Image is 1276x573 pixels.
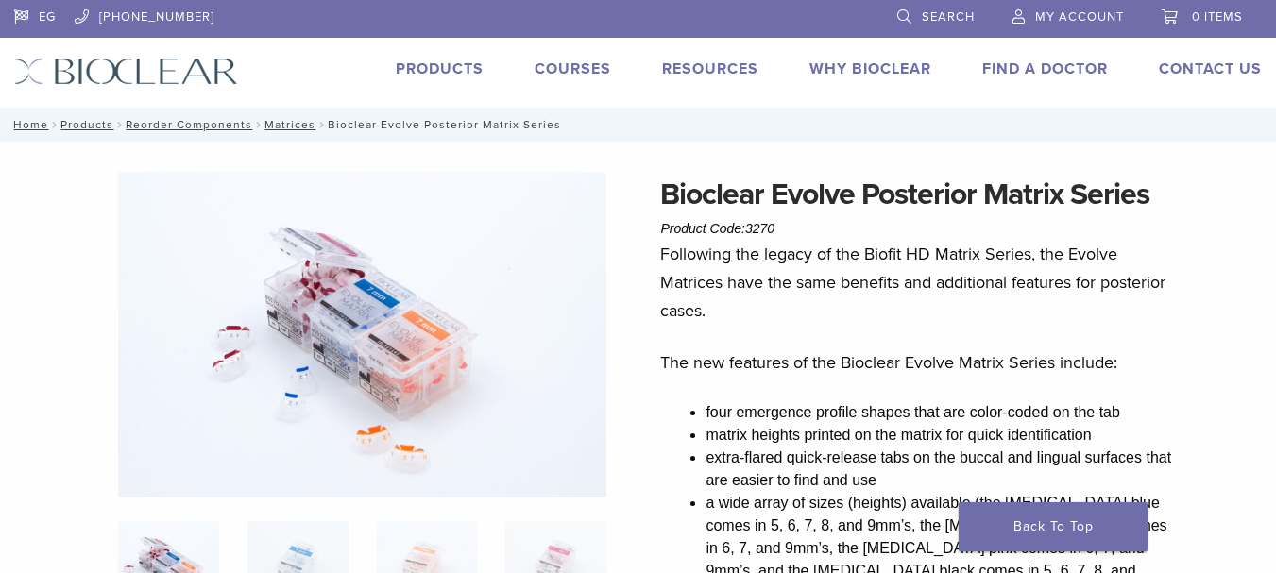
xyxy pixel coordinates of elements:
[118,172,606,497] img: Evolve-refills-2
[14,58,238,85] img: Bioclear
[1159,59,1262,78] a: Contact Us
[252,120,264,129] span: /
[706,447,1180,492] li: extra-flared quick-release tabs on the buccal and lingual surfaces that are easier to find and use
[660,240,1180,325] p: Following the legacy of the Biofit HD Matrix Series, the Evolve Matrices have the same benefits a...
[706,401,1180,424] li: four emergence profile shapes that are color-coded on the tab
[809,59,931,78] a: Why Bioclear
[706,424,1180,447] li: matrix heights printed on the matrix for quick identification
[745,221,774,236] span: 3270
[396,59,484,78] a: Products
[60,118,113,131] a: Products
[315,120,328,129] span: /
[535,59,611,78] a: Courses
[8,118,48,131] a: Home
[982,59,1108,78] a: Find A Doctor
[48,120,60,129] span: /
[922,9,975,25] span: Search
[1035,9,1124,25] span: My Account
[660,221,774,236] span: Product Code:
[660,172,1180,217] h1: Bioclear Evolve Posterior Matrix Series
[1192,9,1243,25] span: 0 items
[959,502,1148,551] a: Back To Top
[660,348,1180,377] p: The new features of the Bioclear Evolve Matrix Series include:
[113,120,126,129] span: /
[264,118,315,131] a: Matrices
[126,118,252,131] a: Reorder Components
[662,59,758,78] a: Resources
